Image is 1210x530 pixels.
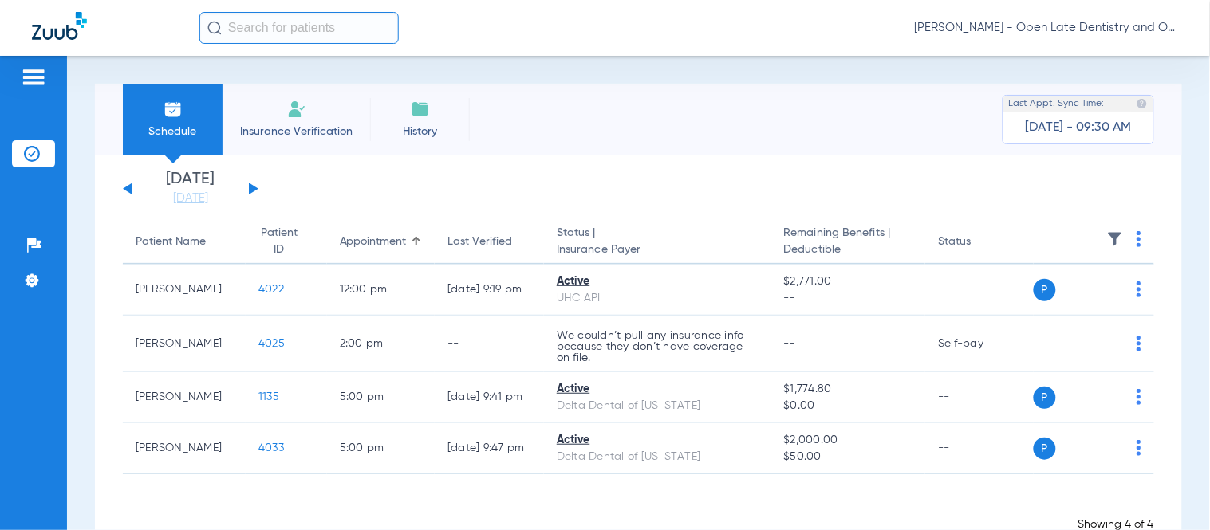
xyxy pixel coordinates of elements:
td: [PERSON_NAME] [123,265,246,316]
span: $2,771.00 [784,273,913,290]
span: $50.00 [784,449,913,465]
span: [PERSON_NAME] - Open Late Dentistry and Orthodontics [915,20,1178,36]
div: Last Verified [447,234,512,250]
a: [DATE] [143,190,238,206]
td: [DATE] 9:47 PM [435,423,544,474]
div: UHC API [557,290,758,307]
th: Status | [544,220,771,265]
div: Appointment [340,234,407,250]
input: Search for patients [199,12,399,44]
img: group-dot-blue.svg [1137,336,1141,351]
span: -- [784,338,796,349]
div: Delta Dental of [US_STATE] [557,449,758,465]
div: Patient Name [136,234,206,250]
div: Last Verified [447,234,531,250]
div: Patient Name [136,234,233,250]
span: History [382,124,458,139]
img: Schedule [164,100,183,119]
span: $1,774.80 [784,381,913,398]
div: Active [557,432,758,449]
td: 12:00 PM [327,265,435,316]
span: Showing 4 of 4 [1078,519,1154,530]
div: Patient ID [258,225,314,258]
img: History [411,100,430,119]
div: Active [557,381,758,398]
td: -- [925,423,1033,474]
span: Schedule [135,124,211,139]
div: Active [557,273,758,290]
span: 4025 [258,338,285,349]
span: -- [784,290,913,307]
img: Manual Insurance Verification [287,100,306,119]
img: group-dot-blue.svg [1137,231,1141,247]
span: 4033 [258,442,284,453]
iframe: Chat Widget [1130,453,1210,530]
span: 1135 [258,391,279,402]
td: [PERSON_NAME] [123,423,246,474]
span: P [1034,438,1056,460]
span: $2,000.00 [784,432,913,449]
img: group-dot-blue.svg [1137,440,1141,456]
img: group-dot-blue.svg [1137,281,1141,297]
img: Zuub Logo [32,12,87,40]
td: Self-pay [925,316,1033,372]
td: -- [435,316,544,372]
div: Appointment [340,234,422,250]
td: [PERSON_NAME] [123,316,246,372]
span: Insurance Verification [235,124,358,139]
img: group-dot-blue.svg [1137,389,1141,405]
th: Remaining Benefits | [771,220,926,265]
img: filter.svg [1107,231,1123,247]
td: 5:00 PM [327,423,435,474]
span: [DATE] - 09:30 AM [1026,120,1132,135]
td: -- [925,372,1033,423]
p: We couldn’t pull any insurance info because they don’t have coverage on file. [557,330,758,363]
td: [DATE] 9:41 PM [435,372,544,423]
span: $0.00 [784,398,913,414]
span: 4022 [258,284,284,295]
td: [DATE] 9:19 PM [435,265,544,316]
div: Delta Dental of [US_STATE] [557,398,758,414]
img: hamburger-icon [21,68,46,87]
img: Search Icon [207,21,222,35]
td: 5:00 PM [327,372,435,423]
img: last sync help info [1137,98,1148,109]
td: 2:00 PM [327,316,435,372]
div: Patient ID [258,225,300,258]
span: Deductible [784,241,913,258]
span: P [1034,279,1056,301]
th: Status [925,220,1033,265]
span: Last Appt. Sync Time: [1009,96,1105,112]
li: [DATE] [143,171,238,206]
span: P [1034,387,1056,409]
td: -- [925,265,1033,316]
td: [PERSON_NAME] [123,372,246,423]
span: Insurance Payer [557,241,758,258]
